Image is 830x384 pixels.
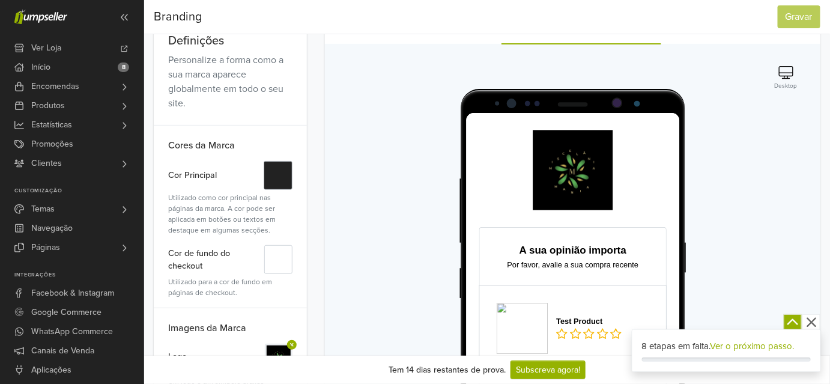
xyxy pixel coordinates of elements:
[31,284,114,303] span: Facebook & Instagram
[168,276,292,298] div: Utilizado para a cor de fundo em páginas de checkout.
[168,53,292,111] div: Personalize a forma como a sua marca aparece globalmente em todo o seu site.
[778,5,820,28] button: Gravar
[168,245,264,274] label: Cor de fundo do checkout
[771,66,801,91] button: Desktop
[31,38,61,58] span: Ver Loja
[31,200,55,219] span: Temas
[31,303,101,322] span: Google Commerce
[31,77,79,96] span: Encomendas
[31,361,71,380] span: Aplicações
[510,361,586,379] a: Subscreva agora!
[14,272,144,279] p: Integrações
[31,58,50,77] span: Início
[31,154,62,173] span: Clientes
[31,115,72,135] span: Estatísticas
[31,238,60,257] span: Páginas
[264,245,292,274] button: #
[118,62,129,72] span: 8
[710,341,795,352] a: Ver o próximo passo.
[389,364,506,376] div: Tem 14 dias restantes de prova.
[775,82,798,91] small: Desktop
[31,219,73,238] span: Navegação
[168,192,292,236] div: Utilizado como cor principal nas páginas da marca. A cor pode ser aplicada em botões ou textos em...
[154,308,307,339] h6: Imagens da Marca
[31,96,65,115] span: Produtos
[168,344,187,369] label: Logo
[31,341,94,361] span: Canais de Venda
[154,8,202,26] span: Branding
[264,161,292,190] button: #
[642,340,811,353] div: 8 etapas em falta.
[168,161,217,190] label: Cor Principal
[168,34,292,48] h5: Definições
[31,135,73,154] span: Promoções
[31,322,113,341] span: WhatsApp Commerce
[14,187,144,195] p: Customização
[267,346,291,370] img: 441935681_842016181303997_3625390937644723143_1.jpg
[154,126,307,156] h6: Cores da Marca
